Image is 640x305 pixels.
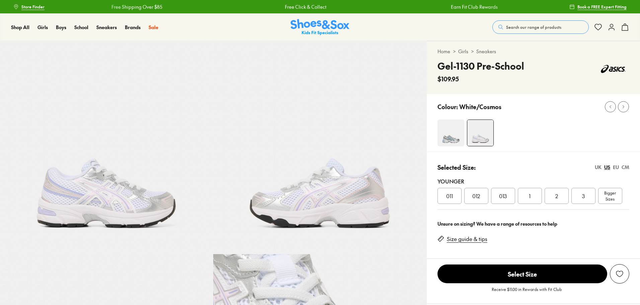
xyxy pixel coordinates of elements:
[149,24,158,30] span: Sale
[447,235,487,243] a: Size guide & tips
[476,48,496,55] a: Sneakers
[437,120,464,146] img: 4-522514_1
[582,192,585,200] span: 3
[437,264,607,284] button: Select Size
[437,177,629,185] div: Younger
[271,3,313,10] a: Free Click & Collect
[74,24,88,31] a: School
[437,48,450,55] a: Home
[459,102,501,111] p: White/Cosmos
[597,59,629,79] img: Vendor logo
[437,48,629,55] div: > >
[577,4,627,10] span: Book a FREE Expert Fitting
[56,24,66,31] a: Boys
[437,264,607,283] span: Select Size
[604,164,610,171] div: US
[569,1,627,13] a: Book a FREE Expert Fitting
[56,24,66,30] span: Boys
[291,19,349,35] a: Shoes & Sox
[125,24,141,31] a: Brands
[96,24,117,30] span: Sneakers
[125,24,141,30] span: Brands
[37,24,48,31] a: Girls
[437,74,459,83] span: $109.95
[472,192,480,200] span: 012
[529,192,531,200] span: 1
[492,20,589,34] button: Search our range of products
[437,59,524,73] h4: Gel-1130 Pre-School
[13,1,45,13] a: Store Finder
[98,3,149,10] a: Free Shipping Over $85
[213,41,426,254] img: 5-552250_1
[595,164,602,171] div: UK
[446,192,453,200] span: 011
[74,24,88,30] span: School
[499,192,507,200] span: 013
[437,3,484,10] a: Earn Fit Club Rewards
[506,24,561,30] span: Search our range of products
[11,24,29,31] a: Shop All
[622,164,629,171] div: CM
[11,24,29,30] span: Shop All
[613,164,619,171] div: EU
[149,24,158,31] a: Sale
[21,4,45,10] span: Store Finder
[437,163,476,172] p: Selected Size:
[96,24,117,31] a: Sneakers
[458,48,468,55] a: Girls
[291,19,349,35] img: SNS_Logo_Responsive.svg
[37,24,48,30] span: Girls
[555,192,558,200] span: 2
[437,220,629,227] div: Unsure on sizing? We have a range of resources to help
[467,120,493,146] img: 4-552249_1
[437,102,458,111] p: Colour:
[492,286,562,298] p: Receive $11.00 in Rewards with Fit Club
[610,264,629,284] button: Add to Wishlist
[604,190,616,202] span: Bigger Sizes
